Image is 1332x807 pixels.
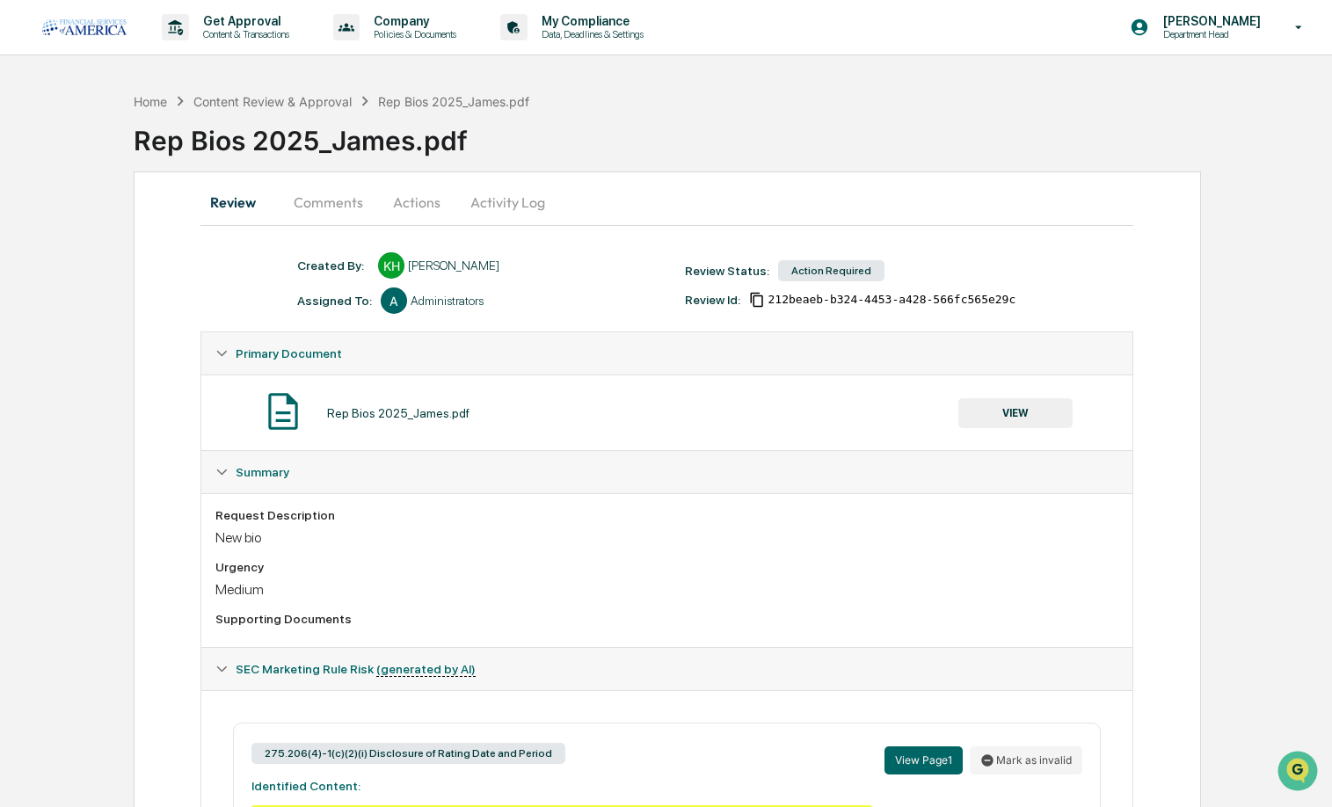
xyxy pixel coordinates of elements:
[215,529,1118,546] div: New bio
[1276,749,1323,796] iframe: Open customer support
[685,264,769,278] div: Review Status:
[200,181,280,223] button: Review
[280,181,377,223] button: Comments
[251,743,565,764] div: 275.206(4)-1(c)(2)(i) Disclosure of Rating Date and Period
[528,14,652,28] p: My Compliance
[768,293,1016,307] span: 212beaeb-b324-4453-a428-566fc565e29c
[134,94,167,109] div: Home
[201,374,1132,450] div: Primary Document
[377,181,456,223] button: Actions
[200,181,1133,223] div: secondary tabs example
[145,222,218,239] span: Attestations
[215,612,1118,626] div: Supporting Documents
[201,451,1132,493] div: Summary
[11,248,118,280] a: 🔎Data Lookup
[261,389,305,433] img: Document Icon
[408,258,499,273] div: [PERSON_NAME]
[376,662,476,677] u: (generated by AI)
[124,297,213,311] a: Powered byPylon
[958,398,1073,428] button: VIEW
[1149,14,1270,28] p: [PERSON_NAME]
[189,28,298,40] p: Content & Transactions
[193,94,352,109] div: Content Review & Approval
[201,648,1132,690] div: SEC Marketing Rule Risk (generated by AI)
[528,28,652,40] p: Data, Deadlines & Settings
[42,19,127,35] img: logo
[778,260,884,281] div: Action Required
[215,560,1118,574] div: Urgency
[360,28,465,40] p: Policies & Documents
[411,294,484,308] div: Administrators
[381,287,407,314] div: A
[456,181,559,223] button: Activity Log
[35,222,113,239] span: Preclearance
[215,508,1118,522] div: Request Description
[327,406,469,420] div: Rep Bios 2025_James.pdf
[127,223,142,237] div: 🗄️
[18,37,320,65] p: How can we help?
[189,14,298,28] p: Get Approval
[749,292,765,308] span: Copy Id
[297,258,369,273] div: Created By: ‎ ‎
[236,662,476,676] span: SEC Marketing Rule Risk
[1149,28,1270,40] p: Department Head
[378,94,529,109] div: Rep Bios 2025_James.pdf
[18,223,32,237] div: 🖐️
[251,779,360,793] strong: Identified Content:
[360,14,465,28] p: Company
[970,746,1082,774] button: Mark as invalid
[884,746,963,774] button: View Page1
[201,493,1132,647] div: Summary
[18,134,49,166] img: 1746055101610-c473b297-6a78-478c-a979-82029cc54cd1
[18,257,32,271] div: 🔎
[378,252,404,279] div: KH
[685,293,740,307] div: Review Id:
[236,465,289,479] span: Summary
[299,140,320,161] button: Start new chat
[201,332,1132,374] div: Primary Document
[297,294,372,308] div: Assigned To:
[35,255,111,273] span: Data Lookup
[215,581,1118,598] div: Medium
[11,214,120,246] a: 🖐️Preclearance
[60,134,288,152] div: Start new chat
[175,298,213,311] span: Pylon
[236,346,342,360] span: Primary Document
[60,152,222,166] div: We're available if you need us!
[46,80,290,98] input: Clear
[120,214,225,246] a: 🗄️Attestations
